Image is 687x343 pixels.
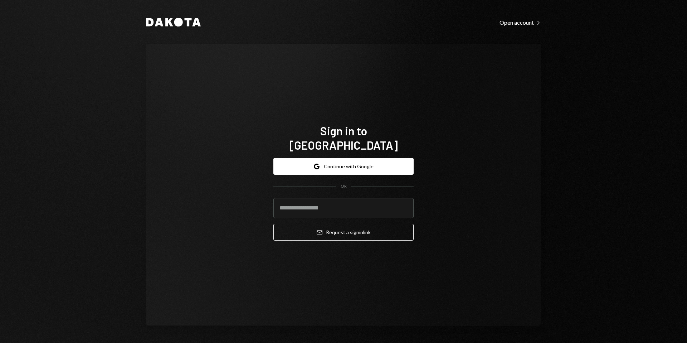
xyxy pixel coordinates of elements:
div: OR [341,183,347,189]
h1: Sign in to [GEOGRAPHIC_DATA] [273,124,414,152]
div: Open account [500,19,541,26]
a: Open account [500,18,541,26]
button: Request a signinlink [273,224,414,241]
button: Continue with Google [273,158,414,175]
